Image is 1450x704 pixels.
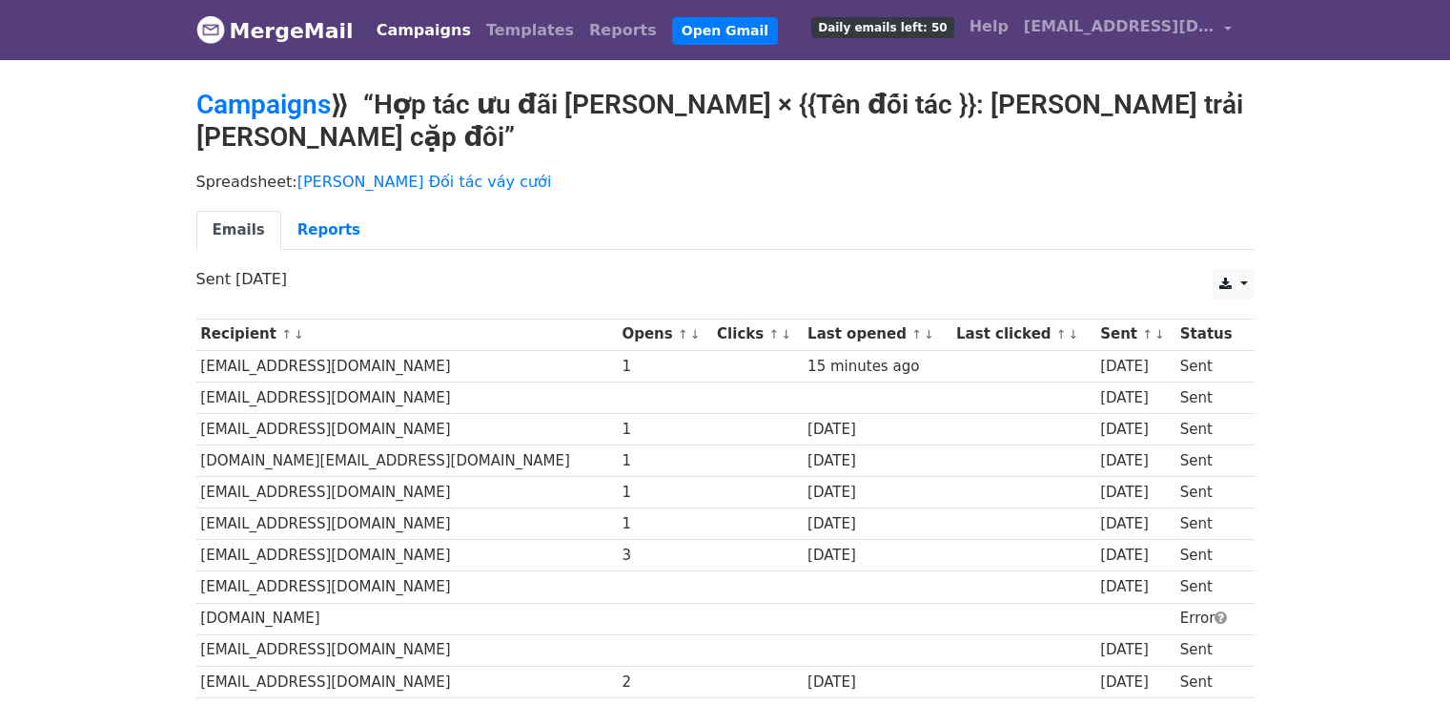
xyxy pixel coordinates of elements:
[1175,319,1244,350] th: Status
[479,11,582,50] a: Templates
[1100,419,1171,441] div: [DATE]
[1100,639,1171,661] div: [DATE]
[196,445,618,477] td: [DOMAIN_NAME][EMAIL_ADDRESS][DOMAIN_NAME]
[1175,508,1244,540] td: Sent
[1056,327,1067,342] a: ↑
[196,89,331,120] a: Campaigns
[1142,327,1153,342] a: ↑
[924,327,934,342] a: ↓
[196,172,1255,192] p: Spreadsheet:
[1175,445,1244,477] td: Sent
[807,419,947,441] div: [DATE]
[1100,513,1171,535] div: [DATE]
[196,477,618,508] td: [EMAIL_ADDRESS][DOMAIN_NAME]
[781,327,791,342] a: ↓
[768,327,779,342] a: ↑
[1175,350,1244,382] td: Sent
[1016,8,1239,52] a: [EMAIL_ADDRESS][DOMAIN_NAME]
[196,571,618,603] td: [EMAIL_ADDRESS][DOMAIN_NAME]
[622,545,707,567] div: 3
[811,17,953,38] span: Daily emails left: 50
[196,508,618,540] td: [EMAIL_ADDRESS][DOMAIN_NAME]
[1175,666,1244,697] td: Sent
[911,327,922,342] a: ↑
[712,319,803,350] th: Clicks
[196,350,618,382] td: [EMAIL_ADDRESS][DOMAIN_NAME]
[807,545,947,567] div: [DATE]
[690,327,701,342] a: ↓
[196,211,281,250] a: Emails
[951,319,1095,350] th: Last clicked
[1175,540,1244,571] td: Sent
[1100,356,1171,378] div: [DATE]
[297,173,552,191] a: [PERSON_NAME] Đối tác váy cưới
[1100,576,1171,598] div: [DATE]
[196,603,618,634] td: [DOMAIN_NAME]
[1175,382,1244,413] td: Sent
[196,15,225,44] img: MergeMail logo
[678,327,688,342] a: ↑
[622,450,707,472] div: 1
[196,666,618,697] td: [EMAIL_ADDRESS][DOMAIN_NAME]
[807,672,947,694] div: [DATE]
[962,8,1016,46] a: Help
[1069,327,1079,342] a: ↓
[622,672,707,694] div: 2
[196,10,354,51] a: MergeMail
[1175,413,1244,445] td: Sent
[196,269,1255,289] p: Sent [DATE]
[281,211,377,250] a: Reports
[196,382,618,413] td: [EMAIL_ADDRESS][DOMAIN_NAME]
[369,11,479,50] a: Campaigns
[807,450,947,472] div: [DATE]
[1100,387,1171,409] div: [DATE]
[196,89,1255,153] h2: ⟫ “Hợp tác ưu đãi [PERSON_NAME] × {{Tên đối tác }}: [PERSON_NAME] trải [PERSON_NAME] cặp đôi”
[196,319,618,350] th: Recipient
[618,319,713,350] th: Opens
[294,327,304,342] a: ↓
[196,413,618,445] td: [EMAIL_ADDRESS][DOMAIN_NAME]
[1100,482,1171,504] div: [DATE]
[1100,672,1171,694] div: [DATE]
[1154,327,1165,342] a: ↓
[622,482,707,504] div: 1
[807,513,947,535] div: [DATE]
[622,513,707,535] div: 1
[582,11,664,50] a: Reports
[1175,477,1244,508] td: Sent
[622,356,707,378] div: 1
[1175,603,1244,634] td: Error
[281,327,292,342] a: ↑
[1175,571,1244,603] td: Sent
[1024,15,1215,38] span: [EMAIL_ADDRESS][DOMAIN_NAME]
[1095,319,1175,350] th: Sent
[807,356,947,378] div: 15 minutes ago
[804,8,961,46] a: Daily emails left: 50
[807,482,947,504] div: [DATE]
[672,17,778,45] a: Open Gmail
[622,419,707,441] div: 1
[196,540,618,571] td: [EMAIL_ADDRESS][DOMAIN_NAME]
[1100,450,1171,472] div: [DATE]
[1175,634,1244,666] td: Sent
[803,319,951,350] th: Last opened
[1100,545,1171,567] div: [DATE]
[196,634,618,666] td: [EMAIL_ADDRESS][DOMAIN_NAME]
